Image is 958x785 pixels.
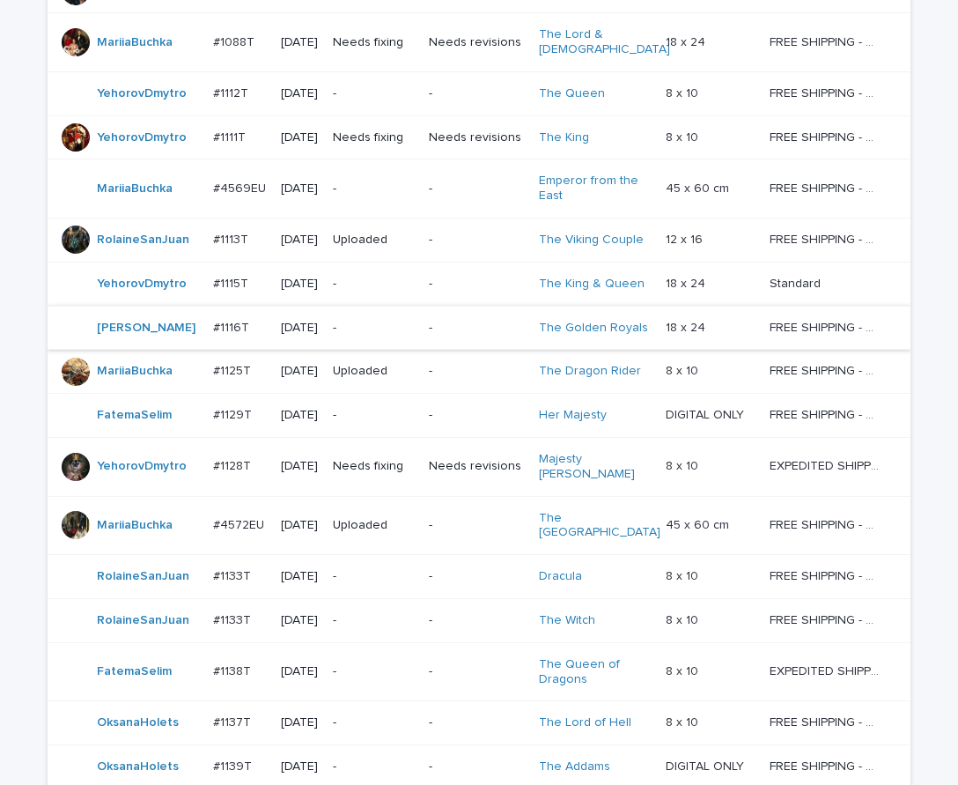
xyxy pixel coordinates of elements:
[333,518,414,533] p: Uploaded
[281,364,319,379] p: [DATE]
[213,178,269,196] p: #4569EU
[333,459,414,474] p: Needs fixing
[213,515,268,533] p: #4572EU
[770,610,883,628] p: FREE SHIPPING - preview in 1-2 business days, after your approval delivery will take 5-10 b.d.
[213,455,254,474] p: #1128T
[213,83,252,101] p: #1112T
[281,459,319,474] p: [DATE]
[333,759,414,774] p: -
[213,661,254,679] p: #1138T
[97,35,173,50] a: MariiaBuchka
[666,455,702,474] p: 8 x 10
[539,452,649,482] a: Majesty [PERSON_NAME]
[333,277,414,292] p: -
[48,115,910,159] tr: YehorovDmytro #1111T#1111T [DATE]Needs fixingNeeds revisionsThe King 8 x 108 x 10 FREE SHIPPING -...
[281,35,319,50] p: [DATE]
[333,321,414,336] p: -
[770,661,883,679] p: EXPEDITED SHIPPING - preview in 1 business day; delivery up to 5 business days after your approval.
[281,613,319,628] p: [DATE]
[333,715,414,730] p: -
[213,273,252,292] p: #1115T
[97,459,187,474] a: YehorovDmytro
[539,27,670,57] a: The Lord & [DEMOGRAPHIC_DATA]
[213,127,249,145] p: #1111T
[213,610,254,628] p: #1133T
[281,321,319,336] p: [DATE]
[281,518,319,533] p: [DATE]
[97,233,189,248] a: RolaineSanJuan
[281,277,319,292] p: [DATE]
[539,715,631,730] a: The Lord of Hell
[666,317,709,336] p: 18 x 24
[213,360,254,379] p: #1125T
[539,511,660,541] a: The [GEOGRAPHIC_DATA]
[333,35,414,50] p: Needs fixing
[429,130,526,145] p: Needs revisions
[213,317,253,336] p: #1116T
[429,518,526,533] p: -
[666,756,748,774] p: DIGITAL ONLY
[770,229,883,248] p: FREE SHIPPING - preview in 1-2 business days, after your approval delivery will take 5-10 b.d.
[666,229,706,248] p: 12 x 16
[770,455,883,474] p: EXPEDITED SHIPPING - preview in 1 business day; delivery up to 5 business days after your approval.
[539,364,641,379] a: The Dragon Rider
[333,233,414,248] p: Uploaded
[48,642,910,701] tr: FatemaSelim #1138T#1138T [DATE]--The Queen of Dragons 8 x 108 x 10 EXPEDITED SHIPPING - preview i...
[539,569,582,584] a: Dracula
[48,496,910,555] tr: MariiaBuchka #4572EU#4572EU [DATE]Uploaded-The [GEOGRAPHIC_DATA] 45 x 60 cm45 x 60 cm FREE SHIPPI...
[539,321,648,336] a: The Golden Royals
[281,664,319,679] p: [DATE]
[48,555,910,599] tr: RolaineSanJuan #1133T#1133T [DATE]--Dracula 8 x 108 x 10 FREE SHIPPING - preview in 1-2 business ...
[666,661,702,679] p: 8 x 10
[97,321,195,336] a: [PERSON_NAME]
[429,233,526,248] p: -
[97,277,187,292] a: YehorovDmytro
[539,277,645,292] a: The King & Queen
[666,273,709,292] p: 18 x 24
[213,566,254,584] p: #1133T
[666,83,702,101] p: 8 x 10
[97,408,172,423] a: FatemaSelim
[281,130,319,145] p: [DATE]
[333,613,414,628] p: -
[97,130,187,145] a: YehorovDmytro
[213,756,255,774] p: #1139T
[770,127,883,145] p: FREE SHIPPING - preview in 1-2 business days, after your approval delivery will take 5-10 b.d.
[770,178,883,196] p: FREE SHIPPING - preview in 1-2 business days, after your approval delivery will take 6-10 busines...
[770,317,883,336] p: FREE SHIPPING - preview in 1-2 business days, after your approval delivery will take 5-10 b.d.
[48,701,910,745] tr: OksanaHolets #1137T#1137T [DATE]--The Lord of Hell 8 x 108 x 10 FREE SHIPPING - preview in 1-2 bu...
[213,32,258,50] p: #1088T
[666,360,702,379] p: 8 x 10
[666,610,702,628] p: 8 x 10
[770,404,883,423] p: FREE SHIPPING - preview in 1-2 business days, after your approval delivery will take 5-10 b.d.
[48,394,910,438] tr: FatemaSelim #1129T#1129T [DATE]--Her Majesty DIGITAL ONLYDIGITAL ONLY FREE SHIPPING - preview in ...
[539,130,589,145] a: The King
[213,712,254,730] p: #1137T
[666,712,702,730] p: 8 x 10
[770,566,883,584] p: FREE SHIPPING - preview in 1-2 business days, after your approval delivery will take 5-10 b.d.
[539,613,595,628] a: The Witch
[281,569,319,584] p: [DATE]
[429,715,526,730] p: -
[281,233,319,248] p: [DATE]
[429,759,526,774] p: -
[97,664,172,679] a: FatemaSelim
[770,515,883,533] p: FREE SHIPPING - preview in 1-2 business days, after your approval delivery will take 5-10 busines...
[48,218,910,262] tr: RolaineSanJuan #1113T#1113T [DATE]Uploaded-The Viking Couple 12 x 1612 x 16 FREE SHIPPING - previ...
[429,364,526,379] p: -
[429,664,526,679] p: -
[770,360,883,379] p: FREE SHIPPING - preview in 1-2 business days, after your approval delivery will take 5-10 b.d.
[770,83,883,101] p: FREE SHIPPING - preview in 1-2 business days, after your approval delivery will take 5-10 b.d.
[48,159,910,218] tr: MariiaBuchka #4569EU#4569EU [DATE]--Emperor from the East 45 x 60 cm45 x 60 cm FREE SHIPPING - pr...
[539,759,610,774] a: The Addams
[539,174,649,204] a: Emperor from the East
[48,350,910,394] tr: MariiaBuchka #1125T#1125T [DATE]Uploaded-The Dragon Rider 8 x 108 x 10 FREE SHIPPING - preview in...
[48,71,910,115] tr: YehorovDmytro #1112T#1112T [DATE]--The Queen 8 x 108 x 10 FREE SHIPPING - preview in 1-2 business...
[281,86,319,101] p: [DATE]
[429,181,526,196] p: -
[539,233,644,248] a: The Viking Couple
[666,127,702,145] p: 8 x 10
[48,13,910,72] tr: MariiaBuchka #1088T#1088T [DATE]Needs fixingNeeds revisionsThe Lord & [DEMOGRAPHIC_DATA] 18 x 241...
[333,569,414,584] p: -
[97,364,173,379] a: MariiaBuchka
